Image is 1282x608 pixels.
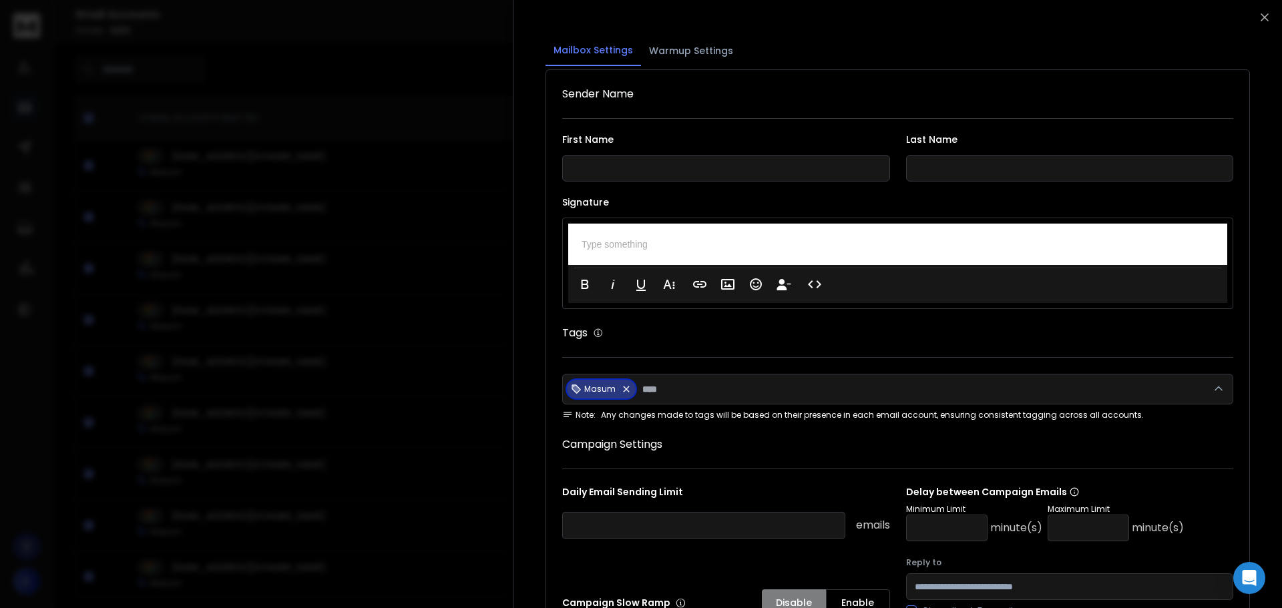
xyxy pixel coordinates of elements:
button: Bold (Ctrl+B) [572,271,598,298]
button: Warmup Settings [641,36,741,65]
p: minute(s) [990,520,1042,536]
span: Note: [562,410,596,420]
button: Code View [802,271,827,298]
button: Italic (Ctrl+I) [600,271,626,298]
button: Insert Link (Ctrl+K) [687,271,712,298]
h1: Sender Name [562,86,1233,102]
button: Insert Image (Ctrl+P) [715,271,740,298]
h1: Tags [562,325,588,341]
button: Underline (Ctrl+U) [628,271,654,298]
label: First Name [562,135,890,144]
button: Insert Unsubscribe Link [771,271,797,298]
label: Last Name [906,135,1234,144]
label: Signature [562,198,1233,207]
div: Open Intercom Messenger [1233,562,1265,594]
label: Reply to [906,557,1234,568]
p: Masum [584,384,616,394]
button: Emoticons [743,271,769,298]
p: Daily Email Sending Limit [562,485,890,504]
p: emails [856,517,890,533]
p: Minimum Limit [906,504,1042,515]
h1: Campaign Settings [562,436,1233,452]
p: minute(s) [1132,520,1184,536]
button: Mailbox Settings [546,35,641,66]
p: Delay between Campaign Emails [906,485,1184,499]
p: Maximum Limit [1048,504,1184,515]
button: More Text [656,271,682,298]
div: Any changes made to tags will be based on their presence in each email account, ensuring consiste... [562,410,1233,420]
